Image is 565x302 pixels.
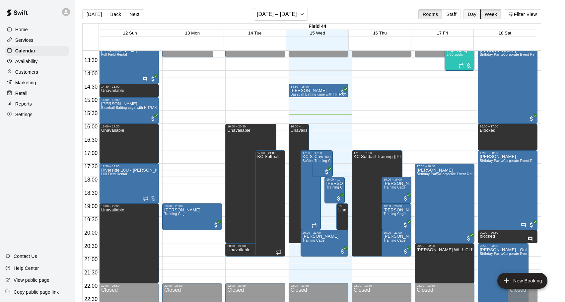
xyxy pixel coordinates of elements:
div: 16:00 – 17:00 [480,125,535,128]
span: 15:30 [83,111,99,116]
span: Training Cage [303,239,325,242]
div: 17:00 – 20:00: KC Softball [301,150,321,230]
div: 22:00 – 23:59 [354,284,409,287]
span: Recurring event [143,196,148,201]
span: 18:00 [83,177,99,183]
p: Retail [15,90,28,97]
button: Filter View [504,9,541,19]
div: 20:30 – 21:00 [227,244,283,248]
div: 16:00 – 20:30 [291,125,307,128]
div: 20:00 – 21:00 [303,231,346,234]
div: 19:00 – 20:00 [384,204,409,208]
p: Help Center [14,265,39,271]
div: Customers [5,67,69,77]
button: 16 Thu [373,31,387,36]
a: Services [5,35,69,45]
a: Marketing [5,78,69,88]
div: 22:00 – 23:59 [291,284,346,287]
div: 17:00 – 21:00: KC Softball Training (Katie/Kristin) [255,150,285,257]
span: 14:00 [83,71,99,76]
p: Copy public page link [14,289,59,295]
span: Training Cage [384,239,406,242]
div: 20:30 – 22:00 [417,244,472,248]
span: Birthday Party/Corporate Event Rental (3 HOURS) [480,159,559,163]
span: All customers have paid [213,222,219,228]
span: 21:30 [83,270,99,275]
div: 17:30 – 20:30: Jeremy Metsch [415,164,474,243]
div: 16:00 – 20:30: Unavailable [225,124,276,243]
button: Back [106,9,125,19]
span: 16:30 [83,137,99,143]
span: 13 Mon [185,31,200,36]
span: All customers have paid [465,235,472,242]
span: All customers have paid [402,195,409,202]
div: 20:00 – 20:30 [480,231,535,234]
span: All customers have paid [150,115,156,122]
div: 16:00 – 17:30: Unavailable [99,124,159,164]
div: 17:30 – 19:00: Riverside 10U - Eckert [99,164,159,203]
span: 13:30 [83,57,99,63]
div: 17:00 – 20:00: Janet Gliha [478,150,537,230]
span: Training Cage [315,159,337,163]
svg: Has notes [142,76,148,82]
div: 14:30 – 15:00 [101,85,157,88]
span: 18 Sat [499,31,512,36]
button: [DATE] – [DATE] [254,8,308,21]
div: 20:00 – 21:00: Jack Dobrowolski [382,230,411,257]
p: View public page [14,277,49,283]
div: 16:00 – 17:30 [101,125,157,128]
div: 19:00 – 20:00: Jack Dobrowolski [382,203,411,230]
span: 22:00 [83,283,99,289]
span: Recurring event [312,223,317,228]
button: Day [463,9,481,19]
span: Baseball Batting cage with HITRAX [101,106,157,110]
div: 20:30 – 23:30 [480,244,527,248]
div: Home [5,25,69,35]
span: 17:30 [83,164,99,169]
div: Calendar [5,46,69,56]
div: 17:00 – 20:00 [303,151,319,155]
svg: Has notes [521,222,526,228]
span: All customers have paid [339,248,346,255]
div: 22:00 – 23:59 [417,284,472,287]
span: All customers have paid [402,222,409,228]
div: 22:00 – 23:59 [164,284,220,287]
a: Settings [5,110,69,119]
button: [DATE] [82,9,106,19]
span: Birthday Party/Corporate Event Rental (3 HOURS) [480,53,559,56]
div: 13:00 – 16:00: Andrew Grover [478,44,537,124]
div: 19:00 – 20:00 [338,204,346,208]
span: All customers have paid [323,169,330,175]
span: 21:00 [83,257,99,262]
div: 19:00 – 22:00: Unavailable [99,203,159,283]
button: 12 Sun [123,31,137,36]
span: 15:00 [83,97,99,103]
span: 19:00 [83,203,99,209]
div: Reports [5,99,69,109]
span: 16:00 [83,124,99,129]
button: 15 Wed [310,31,325,36]
div: 15:00 – 16:00: Rece Rellinger [99,97,159,124]
button: Next [125,9,144,19]
p: Settings [15,111,33,118]
div: 20:30 – 21:00: Unavailable [225,243,285,257]
p: Availability [15,58,38,65]
div: 13:00 – 14:00: Boot Camp - Structured 📍 Ages 5–14 🕘 MONDAY'S 1:00-2:00 [445,44,474,71]
span: All customers have paid [339,89,346,96]
div: 19:00 – 20:00 [164,204,220,208]
span: Birthday Party/Corporate Event Rental (3 HOURS) [417,172,496,176]
div: 18:00 – 19:00 [326,178,343,181]
div: 16:00 – 20:30 [227,125,274,128]
div: 17:00 – 18:00: Caymen Leygraff [313,150,333,177]
div: 16:00 – 20:30: Unavailable [289,124,309,243]
a: Availability [5,56,69,66]
span: All customers have paid [528,115,535,122]
button: 14 Tue [248,31,262,36]
p: Calendar [15,47,35,54]
span: 20:00 [83,230,99,236]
